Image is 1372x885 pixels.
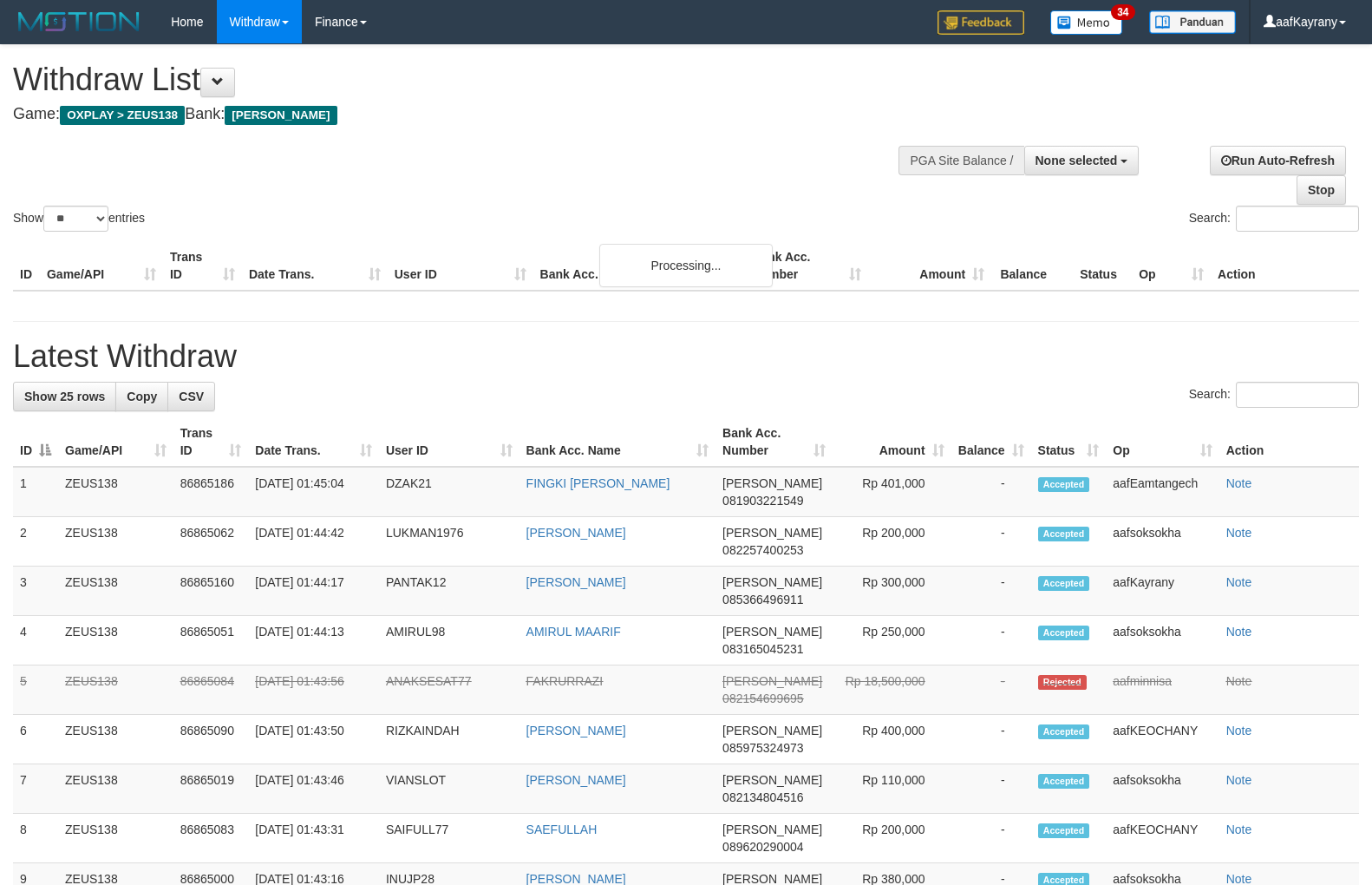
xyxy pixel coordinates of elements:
a: Note [1226,526,1252,540]
span: CSV [179,390,204,403]
span: Accepted [1038,626,1090,640]
span: Accepted [1038,724,1090,739]
span: Copy 085975324973 to clipboard [722,741,803,755]
a: FAKRURRAZI [526,674,604,688]
td: 8 [13,814,58,863]
span: [PERSON_NAME] [722,575,822,589]
th: Trans ID: activate to sort column ascending [173,417,249,467]
td: 3 [13,567,58,616]
label: Search: [1189,206,1359,232]
span: None selected [1036,154,1118,167]
td: DZAK21 [379,467,519,517]
a: FINGKI [PERSON_NAME] [526,476,670,490]
span: Rejected [1038,675,1087,690]
th: Bank Acc. Number: activate to sort column ascending [715,417,833,467]
td: ZEUS138 [58,715,173,764]
td: aafKEOCHANY [1106,715,1218,764]
td: 86865160 [173,567,249,616]
th: Bank Acc. Number [745,241,868,291]
td: [DATE] 01:43:46 [248,764,379,814]
span: Accepted [1038,477,1090,492]
td: RIZKAINDAH [379,715,519,764]
td: - [951,665,1031,715]
td: 86865186 [173,467,249,517]
td: [DATE] 01:44:13 [248,616,379,665]
span: 34 [1111,4,1134,20]
td: Rp 110,000 [833,764,951,814]
span: [PERSON_NAME] [722,823,822,836]
td: - [951,467,1031,517]
h4: Game: Bank: [13,106,898,123]
a: CSV [167,382,215,411]
td: - [951,764,1031,814]
td: [DATE] 01:43:50 [248,715,379,764]
span: [PERSON_NAME] [722,724,822,737]
th: Date Trans.: activate to sort column ascending [248,417,379,467]
img: Button%20Memo.svg [1050,10,1123,35]
span: Copy 082134804516 to clipboard [722,790,803,804]
span: Accepted [1038,823,1090,838]
span: Accepted [1038,527,1090,541]
th: Status [1073,241,1132,291]
th: ID: activate to sort column descending [13,417,58,467]
th: ID [13,241,40,291]
th: Bank Acc. Name [533,241,746,291]
div: Processing... [599,244,773,287]
td: 86865090 [173,715,249,764]
span: [PERSON_NAME] [722,526,822,540]
td: 1 [13,467,58,517]
th: Op [1132,241,1211,291]
span: Accepted [1038,774,1090,789]
td: ANAKSESAT77 [379,665,519,715]
th: Date Trans. [242,241,388,291]
th: User ID [388,241,533,291]
label: Search: [1189,382,1359,408]
span: Copy 081903221549 to clipboard [722,494,803,508]
td: Rp 401,000 [833,467,951,517]
span: Show 25 rows [24,390,105,403]
a: Note [1226,625,1252,639]
th: Amount [868,241,991,291]
td: VIANSLOT [379,764,519,814]
td: ZEUS138 [58,567,173,616]
td: ZEUS138 [58,616,173,665]
a: Note [1226,575,1252,589]
td: aafsoksokha [1106,616,1218,665]
a: Note [1226,724,1252,737]
td: ZEUS138 [58,517,173,567]
th: Trans ID [163,241,242,291]
a: Note [1226,773,1252,787]
td: Rp 200,000 [833,517,951,567]
th: Bank Acc. Name: activate to sort column ascending [519,417,716,467]
td: aafminnisa [1106,665,1218,715]
td: 7 [13,764,58,814]
td: Rp 250,000 [833,616,951,665]
a: [PERSON_NAME] [526,773,626,787]
span: [PERSON_NAME] [722,625,822,639]
span: Copy 082257400253 to clipboard [722,543,803,557]
select: Showentries [43,206,108,232]
td: 86865083 [173,814,249,863]
td: 4 [13,616,58,665]
td: Rp 300,000 [833,567,951,616]
td: - [951,616,1031,665]
td: - [951,567,1031,616]
td: - [951,517,1031,567]
span: [PERSON_NAME] [722,674,822,688]
span: Copy 089620290004 to clipboard [722,840,803,854]
a: Stop [1297,175,1346,205]
a: SAEFULLAH [526,823,598,836]
td: aafsoksokha [1106,517,1218,567]
span: Copy 083165045231 to clipboard [722,642,803,656]
td: 6 [13,715,58,764]
label: Show entries [13,206,145,232]
td: SAIFULL77 [379,814,519,863]
th: Amount: activate to sort column ascending [833,417,951,467]
td: aafKayrany [1106,567,1218,616]
th: Game/API [40,241,163,291]
td: PANTAK12 [379,567,519,616]
div: PGA Site Balance / [898,146,1023,175]
td: ZEUS138 [58,665,173,715]
td: Rp 200,000 [833,814,951,863]
h1: Withdraw List [13,62,898,97]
